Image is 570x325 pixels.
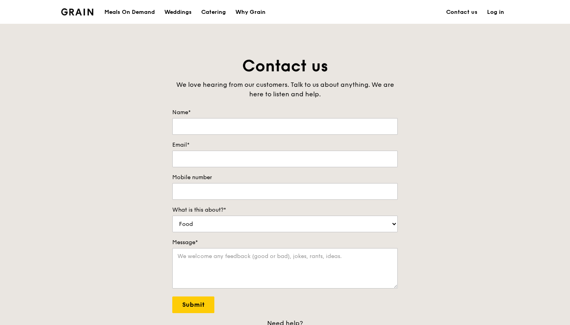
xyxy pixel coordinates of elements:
[172,109,398,117] label: Name*
[482,0,509,24] a: Log in
[160,0,196,24] a: Weddings
[172,206,398,214] label: What is this about?*
[172,239,398,247] label: Message*
[235,0,266,24] div: Why Grain
[231,0,270,24] a: Why Grain
[61,8,93,15] img: Grain
[172,80,398,99] div: We love hearing from our customers. Talk to us about anything. We are here to listen and help.
[172,296,214,313] input: Submit
[196,0,231,24] a: Catering
[441,0,482,24] a: Contact us
[104,0,155,24] div: Meals On Demand
[172,174,398,182] label: Mobile number
[172,55,398,77] h1: Contact us
[201,0,226,24] div: Catering
[172,141,398,149] label: Email*
[164,0,192,24] div: Weddings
